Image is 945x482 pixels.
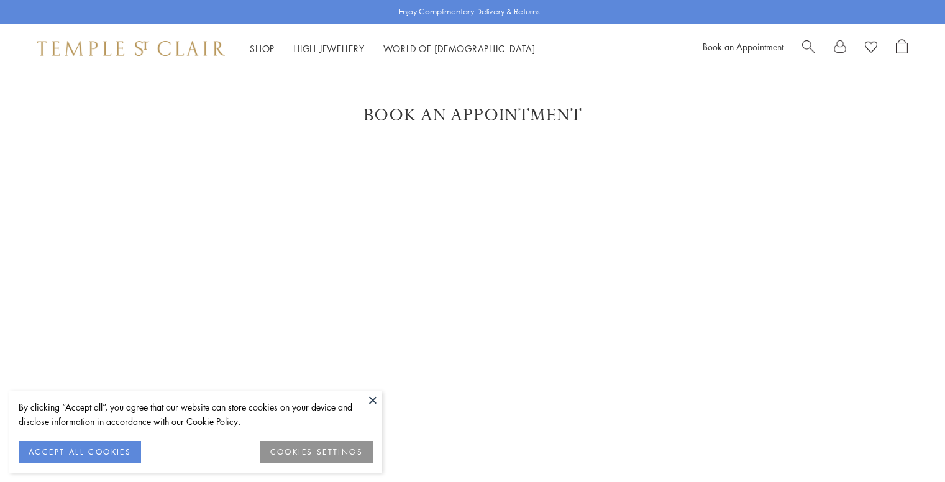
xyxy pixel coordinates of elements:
[399,6,540,18] p: Enjoy Complimentary Delivery & Returns
[250,42,275,55] a: ShopShop
[896,39,908,58] a: Open Shopping Bag
[50,104,895,127] h1: Book An Appointment
[260,441,373,463] button: COOKIES SETTINGS
[19,400,373,429] div: By clicking “Accept all”, you agree that our website can store cookies on your device and disclos...
[383,42,536,55] a: World of [DEMOGRAPHIC_DATA]World of [DEMOGRAPHIC_DATA]
[293,42,365,55] a: High JewelleryHigh Jewellery
[703,40,783,53] a: Book an Appointment
[802,39,815,58] a: Search
[37,41,225,56] img: Temple St. Clair
[250,41,536,57] nav: Main navigation
[883,424,933,470] iframe: Gorgias live chat messenger
[865,39,877,58] a: View Wishlist
[19,441,141,463] button: ACCEPT ALL COOKIES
